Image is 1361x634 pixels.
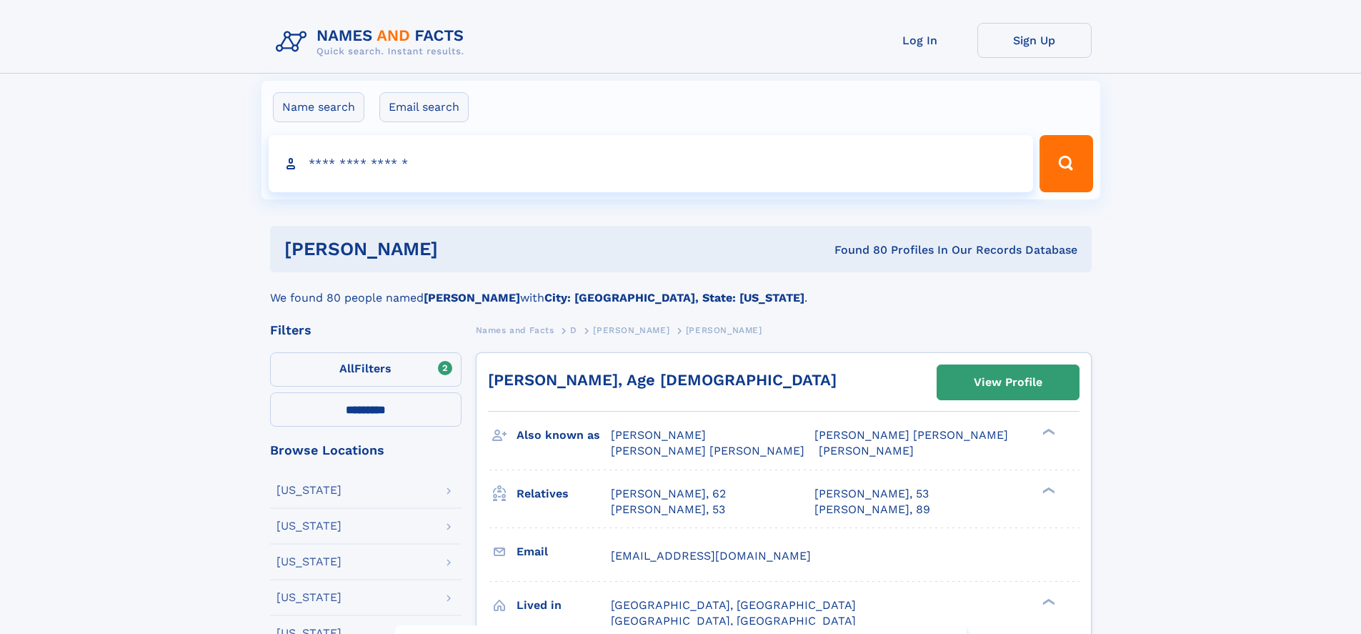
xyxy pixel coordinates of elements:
[1039,597,1056,606] div: ❯
[814,428,1008,442] span: [PERSON_NAME] [PERSON_NAME]
[611,549,811,563] span: [EMAIL_ADDRESS][DOMAIN_NAME]
[424,291,520,304] b: [PERSON_NAME]
[270,324,462,337] div: Filters
[339,362,354,375] span: All
[276,556,342,568] div: [US_STATE]
[611,598,856,612] span: [GEOGRAPHIC_DATA], [GEOGRAPHIC_DATA]
[611,486,726,502] a: [PERSON_NAME], 62
[611,614,856,628] span: [GEOGRAPHIC_DATA], [GEOGRAPHIC_DATA]
[611,502,725,517] a: [PERSON_NAME], 53
[977,23,1092,58] a: Sign Up
[276,485,342,496] div: [US_STATE]
[814,502,930,517] a: [PERSON_NAME], 89
[269,135,1034,192] input: search input
[611,444,804,457] span: [PERSON_NAME] [PERSON_NAME]
[544,291,804,304] b: City: [GEOGRAPHIC_DATA], State: [US_STATE]
[270,23,476,61] img: Logo Names and Facts
[611,428,706,442] span: [PERSON_NAME]
[686,325,762,335] span: [PERSON_NAME]
[593,325,669,335] span: [PERSON_NAME]
[276,592,342,603] div: [US_STATE]
[476,321,554,339] a: Names and Facts
[270,272,1092,307] div: We found 80 people named with .
[1040,135,1092,192] button: Search Button
[270,444,462,457] div: Browse Locations
[488,371,837,389] a: [PERSON_NAME], Age [DEMOGRAPHIC_DATA]
[517,593,611,618] h3: Lived in
[379,92,469,122] label: Email search
[517,540,611,564] h3: Email
[863,23,977,58] a: Log In
[636,242,1077,258] div: Found 80 Profiles In Our Records Database
[937,365,1079,400] a: View Profile
[517,423,611,447] h3: Also known as
[270,352,462,387] label: Filters
[517,482,611,506] h3: Relatives
[276,520,342,532] div: [US_STATE]
[814,486,929,502] a: [PERSON_NAME], 53
[1039,485,1056,495] div: ❯
[974,366,1042,399] div: View Profile
[273,92,364,122] label: Name search
[570,325,577,335] span: D
[819,444,914,457] span: [PERSON_NAME]
[1039,427,1056,437] div: ❯
[593,321,669,339] a: [PERSON_NAME]
[284,240,637,258] h1: [PERSON_NAME]
[570,321,577,339] a: D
